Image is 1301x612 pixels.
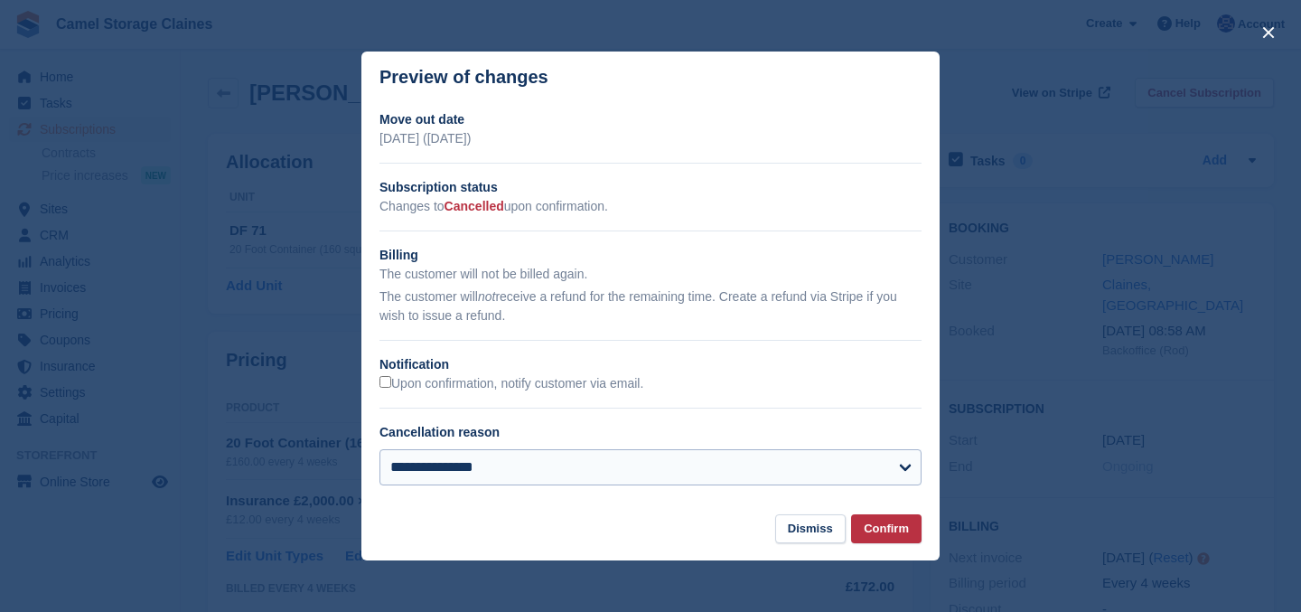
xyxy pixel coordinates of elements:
p: The customer will receive a refund for the remaining time. Create a refund via Stripe if you wish... [379,287,922,325]
button: Dismiss [775,514,846,544]
button: Confirm [851,514,922,544]
p: Changes to upon confirmation. [379,197,922,216]
label: Cancellation reason [379,425,500,439]
h2: Subscription status [379,178,922,197]
h2: Notification [379,355,922,374]
input: Upon confirmation, notify customer via email. [379,376,391,388]
p: [DATE] ([DATE]) [379,129,922,148]
em: not [478,289,495,304]
h2: Billing [379,246,922,265]
button: close [1254,18,1283,47]
label: Upon confirmation, notify customer via email. [379,376,643,392]
h2: Move out date [379,110,922,129]
p: Preview of changes [379,67,548,88]
p: The customer will not be billed again. [379,265,922,284]
span: Cancelled [445,199,504,213]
